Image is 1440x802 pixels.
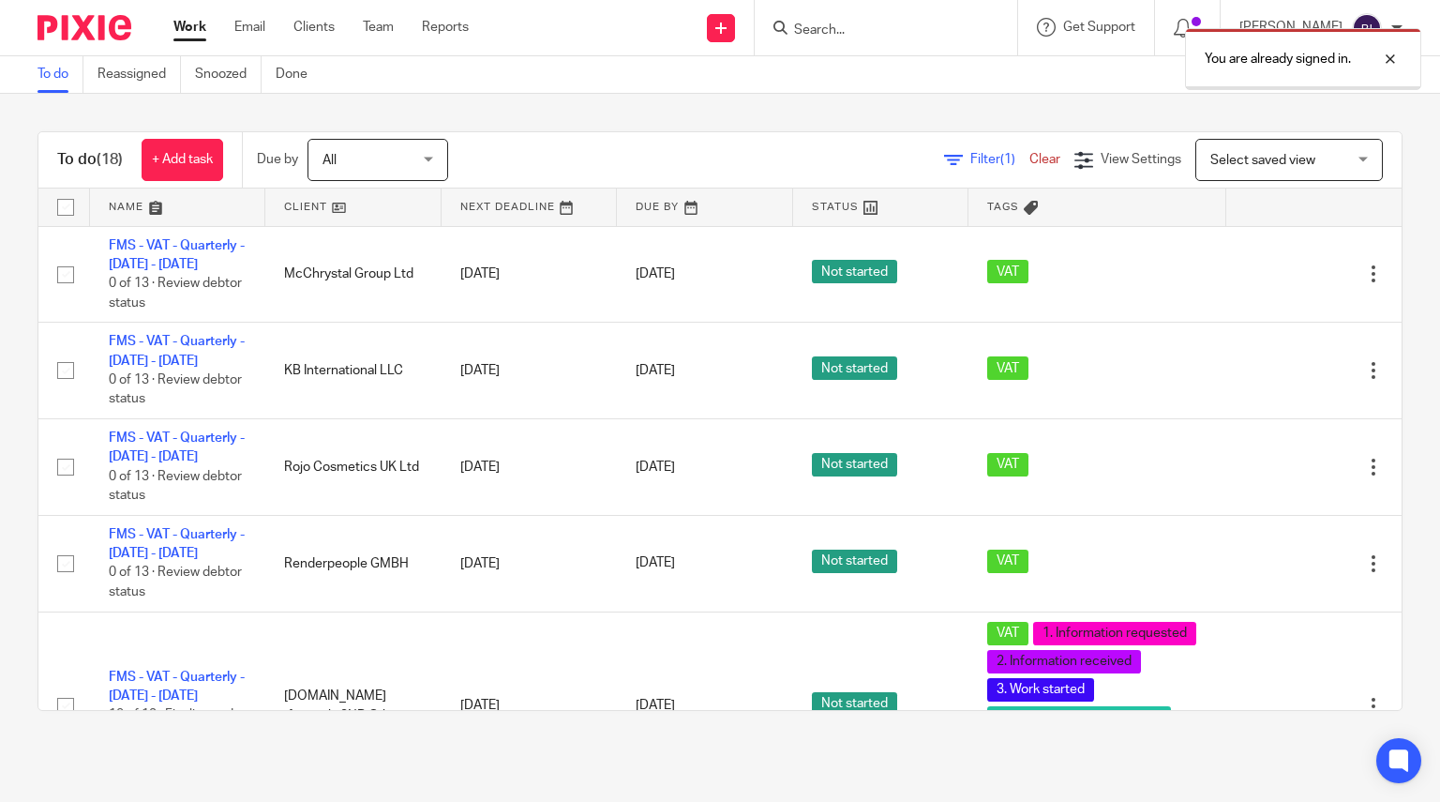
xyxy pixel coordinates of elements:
td: Rojo Cosmetics UK Ltd [265,419,441,516]
span: VAT [987,453,1028,477]
a: Clear [1029,153,1060,166]
a: FMS - VAT - Quarterly - [DATE] - [DATE] [109,239,245,271]
span: 2. Information received [987,650,1141,673]
span: Not started [812,260,897,283]
span: Not started [812,550,897,573]
p: You are already signed in. [1205,50,1351,68]
span: 0 of 13 · Review debtor status [109,277,242,310]
span: 3. Work started [987,678,1094,702]
a: Snoozed [195,56,262,93]
a: FMS - VAT - Quarterly - [DATE] - [DATE] [109,671,245,703]
span: VAT [987,356,1028,380]
span: Not started [812,453,897,477]
span: Tags [987,202,1019,212]
span: 0 of 13 · Review debtor status [109,470,242,503]
span: (18) [97,152,123,167]
span: 10 of 13 · Finalise and submit VAT [109,709,233,742]
a: FMS - VAT - Quarterly - [DATE] - [DATE] [109,431,245,463]
p: Due by [257,150,298,169]
h1: To do [57,150,123,170]
a: Reassigned [97,56,181,93]
span: [DATE] [636,364,675,377]
a: FMS - VAT - Quarterly - [DATE] - [DATE] [109,335,245,367]
span: 4. Ready for manager review [987,706,1171,730]
span: Filter [970,153,1029,166]
span: Not started [812,692,897,716]
span: Not started [812,356,897,380]
span: VAT [987,260,1028,283]
td: [DATE] [442,419,617,516]
td: [DATE] [442,323,617,419]
a: + Add task [142,139,223,181]
td: [DATE] [442,226,617,323]
img: Pixie [37,15,131,40]
td: [DOMAIN_NAME] (formerly 3ND Srl) [265,612,441,800]
a: FMS - VAT - Quarterly - [DATE] - [DATE] [109,528,245,560]
span: (1) [1000,153,1015,166]
span: [DATE] [636,267,675,280]
span: [DATE] [636,557,675,570]
a: Team [363,18,394,37]
a: Clients [293,18,335,37]
a: Done [276,56,322,93]
td: McChrystal Group Ltd [265,226,441,323]
span: All [322,154,337,167]
span: VAT [987,622,1028,645]
td: [DATE] [442,515,617,612]
a: Work [173,18,206,37]
a: Reports [422,18,469,37]
a: To do [37,56,83,93]
span: 1. Information requested [1033,622,1196,645]
span: View Settings [1101,153,1181,166]
span: Select saved view [1210,154,1315,167]
span: VAT [987,550,1028,573]
img: svg%3E [1352,13,1382,43]
span: [DATE] [636,461,675,474]
td: [DATE] [442,612,617,800]
span: 0 of 13 · Review debtor status [109,373,242,406]
td: Renderpeople GMBH [265,515,441,612]
a: Email [234,18,265,37]
span: 0 of 13 · Review debtor status [109,567,242,599]
span: [DATE] [636,700,675,713]
td: KB International LLC [265,323,441,419]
